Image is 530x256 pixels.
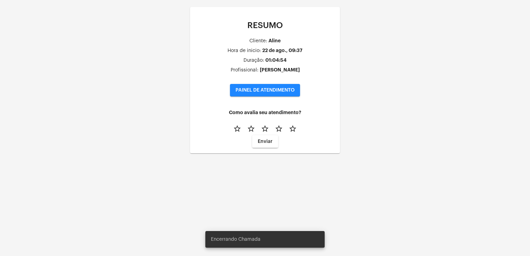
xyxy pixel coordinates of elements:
[265,58,287,63] div: 01:04:54
[243,58,264,63] div: Duração:
[228,48,261,53] div: Hora de inicio:
[247,125,255,133] mat-icon: star_border
[261,125,269,133] mat-icon: star_border
[231,68,258,73] div: Profissional:
[252,135,278,148] button: Enviar
[196,110,334,115] h4: Como avalia seu atendimento?
[230,84,300,96] button: PAINEL DE ATENDIMENTO
[233,125,241,133] mat-icon: star_border
[289,125,297,133] mat-icon: star_border
[258,139,273,144] span: Enviar
[260,67,300,72] div: [PERSON_NAME]
[196,21,334,30] p: RESUMO
[249,39,267,44] div: Cliente:
[275,125,283,133] mat-icon: star_border
[268,38,281,43] div: Aline
[211,236,260,243] span: Encerrando Chamada
[236,88,294,93] span: PAINEL DE ATENDIMENTO
[262,48,302,53] div: 22 de ago., 09:37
